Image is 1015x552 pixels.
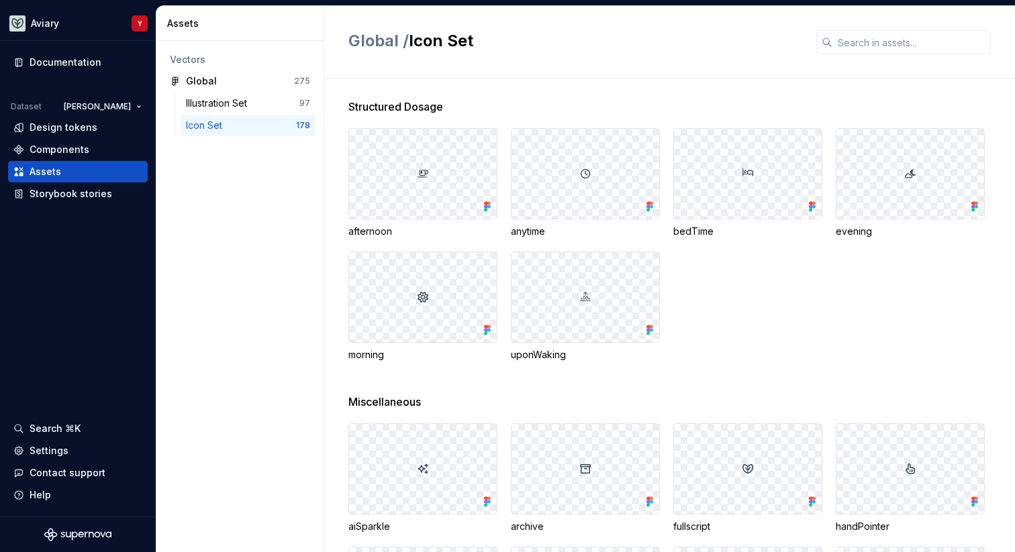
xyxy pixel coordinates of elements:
[299,98,310,109] div: 97
[348,30,800,52] h2: Icon Set
[348,348,497,362] div: morning
[8,183,148,205] a: Storybook stories
[30,143,89,156] div: Components
[181,93,316,114] a: Illustration Set97
[294,76,310,87] div: 275
[58,97,148,116] button: [PERSON_NAME]
[181,115,316,136] a: Icon Set178
[348,520,497,533] div: aiSparkle
[31,17,59,30] div: Aviary
[832,30,991,54] input: Search in assets...
[186,97,252,110] div: Illustration Set
[186,119,228,132] div: Icon Set
[511,348,660,362] div: uponWaking
[673,225,822,238] div: bedTime
[64,101,131,112] span: [PERSON_NAME]
[511,520,660,533] div: archive
[170,53,310,66] div: Vectors
[30,165,61,178] div: Assets
[9,15,26,32] img: 256e2c79-9abd-4d59-8978-03feab5a3943.png
[8,52,148,73] a: Documentation
[30,56,101,69] div: Documentation
[348,394,421,410] span: Miscellaneous
[30,466,105,480] div: Contact support
[30,121,97,134] div: Design tokens
[11,101,42,112] div: Dataset
[673,520,822,533] div: fullscript
[186,74,217,88] div: Global
[8,440,148,461] a: Settings
[8,117,148,138] a: Design tokens
[8,161,148,182] a: Assets
[3,9,153,38] button: AviaryY
[8,462,148,484] button: Contact support
[30,488,51,502] div: Help
[8,418,148,439] button: Search ⌘K
[296,120,310,131] div: 178
[348,99,443,115] span: Structured Dosage
[138,18,142,29] div: Y
[348,31,409,50] span: Global /
[30,422,81,435] div: Search ⌘K
[164,70,316,92] a: Global275
[167,17,318,30] div: Assets
[8,484,148,506] button: Help
[348,225,497,238] div: afternoon
[30,444,68,457] div: Settings
[511,225,660,238] div: anytime
[836,520,985,533] div: handPointer
[44,528,111,541] svg: Supernova Logo
[8,139,148,160] a: Components
[836,225,985,238] div: evening
[30,187,112,201] div: Storybook stories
